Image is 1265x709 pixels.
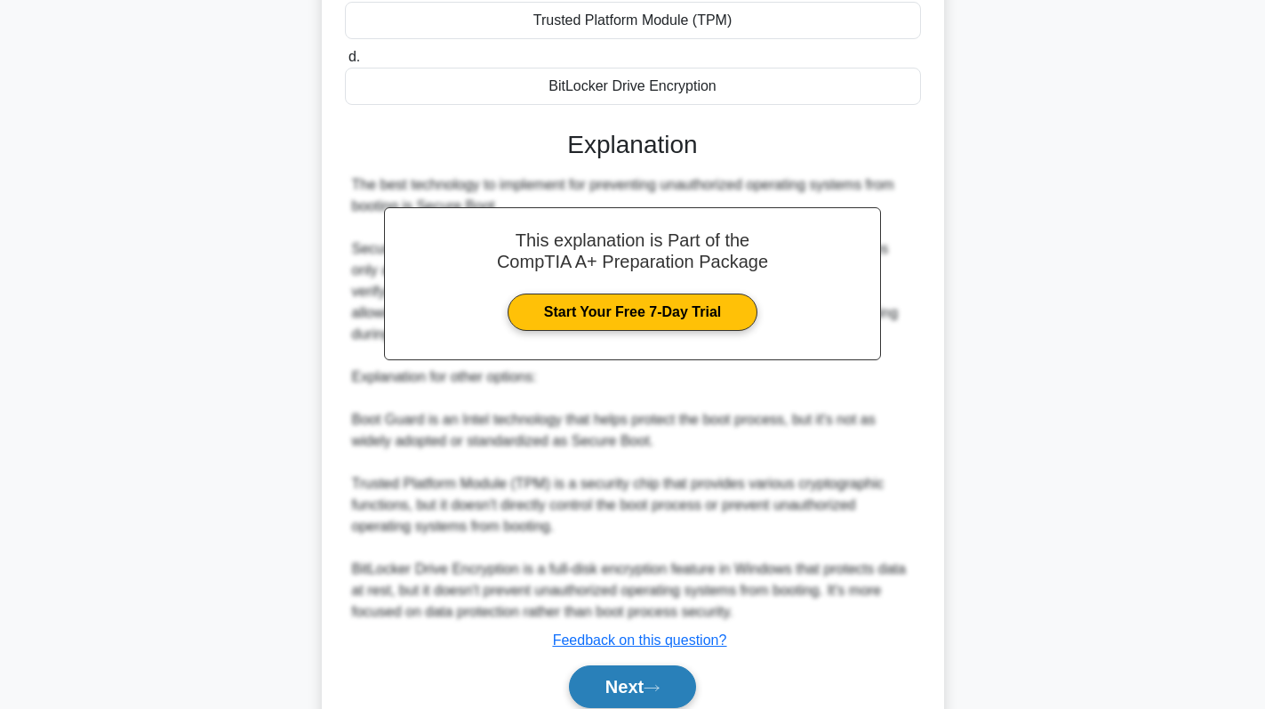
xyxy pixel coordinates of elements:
div: The best technology to implement for preventing unauthorized operating systems from booting is Se... [352,174,914,623]
div: BitLocker Drive Encryption [345,68,921,105]
h3: Explanation [356,130,910,160]
div: Trusted Platform Module (TPM) [345,2,921,39]
span: d. [348,49,360,64]
a: Feedback on this question? [553,632,727,648]
button: Next [569,665,696,708]
a: Start Your Free 7-Day Trial [508,294,757,331]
